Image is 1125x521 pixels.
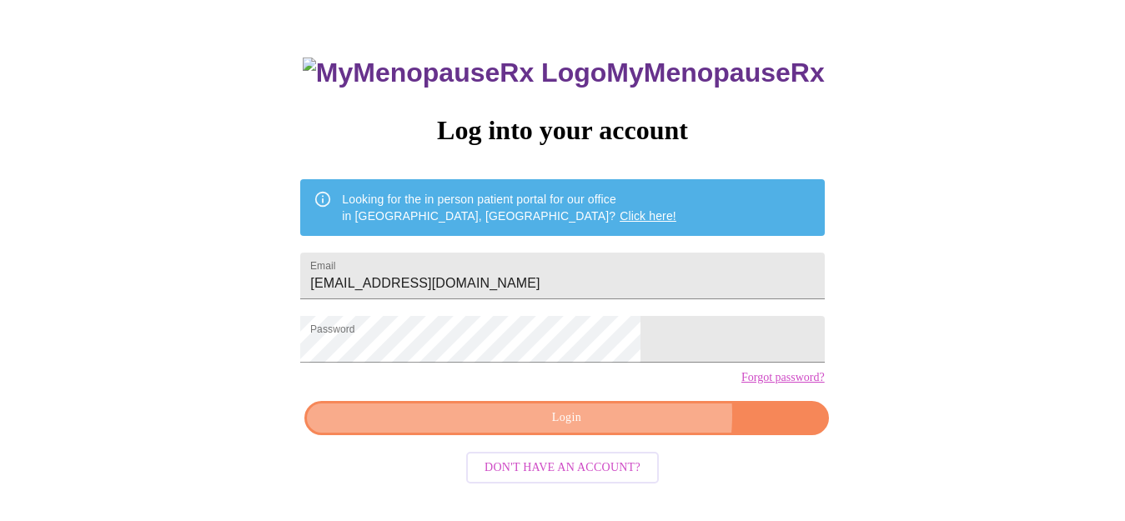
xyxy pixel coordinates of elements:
[303,58,825,88] h3: MyMenopauseRx
[741,371,825,384] a: Forgot password?
[466,452,659,484] button: Don't have an account?
[304,401,828,435] button: Login
[462,458,663,473] a: Don't have an account?
[324,408,809,428] span: Login
[620,209,676,223] a: Click here!
[485,458,640,478] span: Don't have an account?
[342,184,676,231] div: Looking for the in person patient portal for our office in [GEOGRAPHIC_DATA], [GEOGRAPHIC_DATA]?
[300,115,824,146] h3: Log into your account
[303,58,606,88] img: MyMenopauseRx Logo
